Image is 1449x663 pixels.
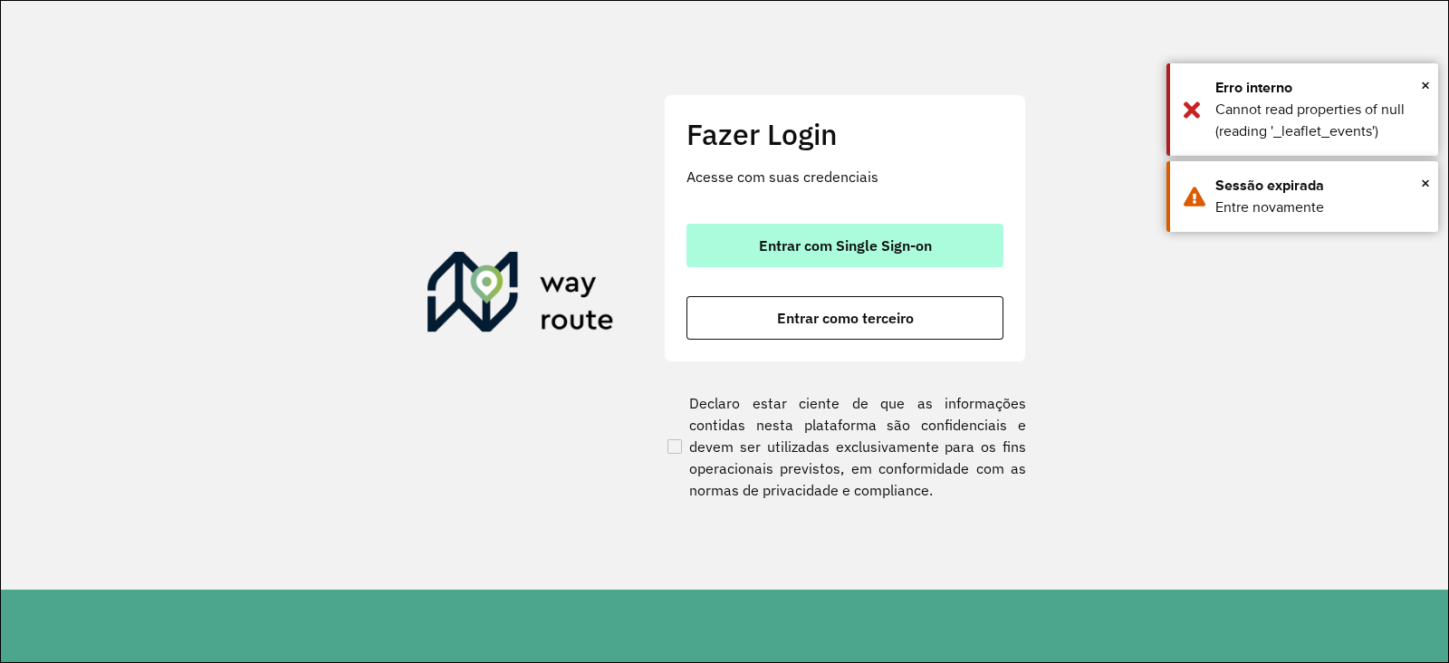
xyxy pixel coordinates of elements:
[664,392,1026,501] label: Declaro estar ciente de que as informações contidas nesta plataforma são confidenciais e devem se...
[1421,72,1430,99] button: Close
[1421,169,1430,197] span: ×
[686,166,1003,187] p: Acesse com suas credenciais
[777,311,914,325] span: Entrar como terceiro
[1215,99,1425,142] div: Cannot read properties of null (reading '_leaflet_events')
[1421,169,1430,197] button: Close
[1215,175,1425,197] div: Sessão expirada
[1215,77,1425,99] div: Erro interno
[686,224,1003,267] button: button
[1421,72,1430,99] span: ×
[686,296,1003,340] button: button
[759,238,932,253] span: Entrar com Single Sign-on
[427,252,614,339] img: Roteirizador AmbevTech
[686,117,1003,151] h2: Fazer Login
[1215,197,1425,218] div: Entre novamente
